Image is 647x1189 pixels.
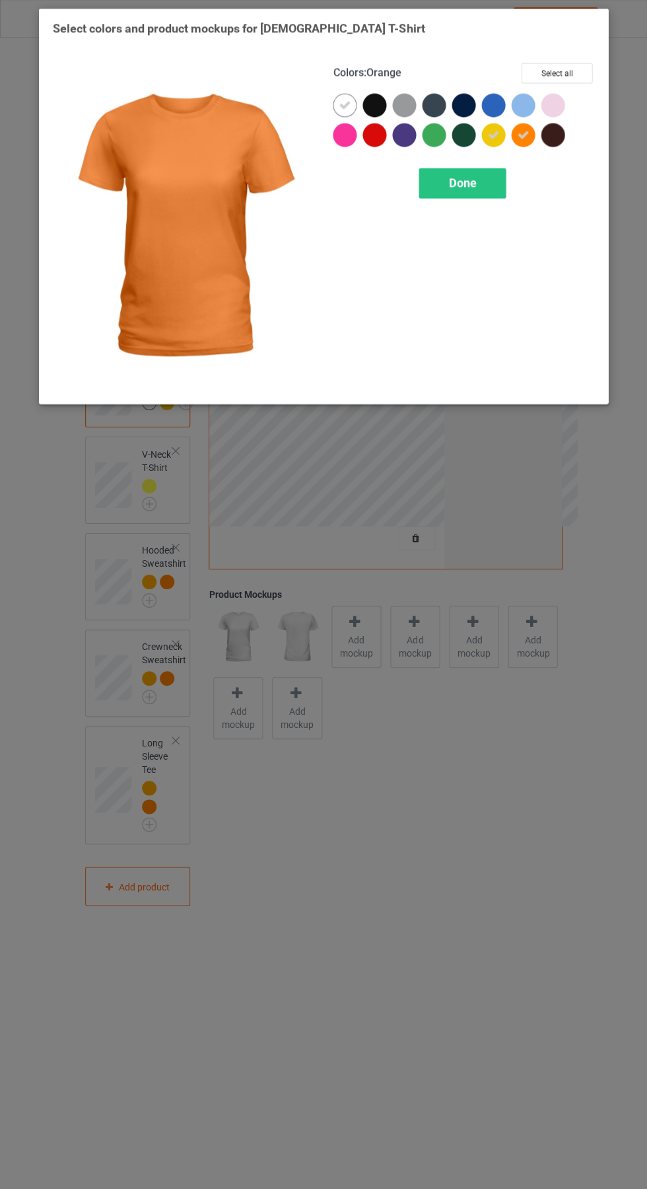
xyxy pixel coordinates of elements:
span: Orange [366,67,401,79]
span: Select colors and product mockups for [DEMOGRAPHIC_DATA] T-Shirt [53,22,425,36]
h4: : [333,67,401,81]
span: Colors [333,67,363,79]
span: Done [448,176,476,190]
img: regular.jpg [53,63,314,390]
button: Select all [521,63,592,84]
